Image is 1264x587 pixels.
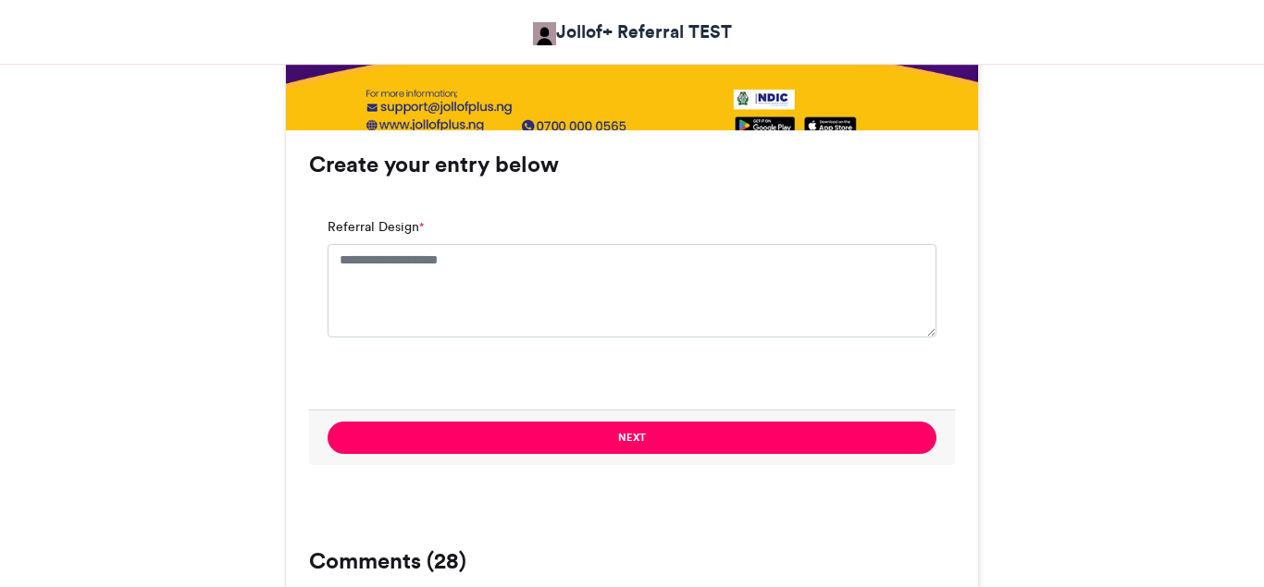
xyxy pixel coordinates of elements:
img: Jollof+ Referral TEST [533,22,556,45]
button: Next [328,422,936,454]
h3: Create your entry below [309,153,955,176]
a: Jollof+ Referral TEST [533,18,732,45]
h3: Comments (28) [309,550,955,572]
label: Referral Design [328,217,424,237]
